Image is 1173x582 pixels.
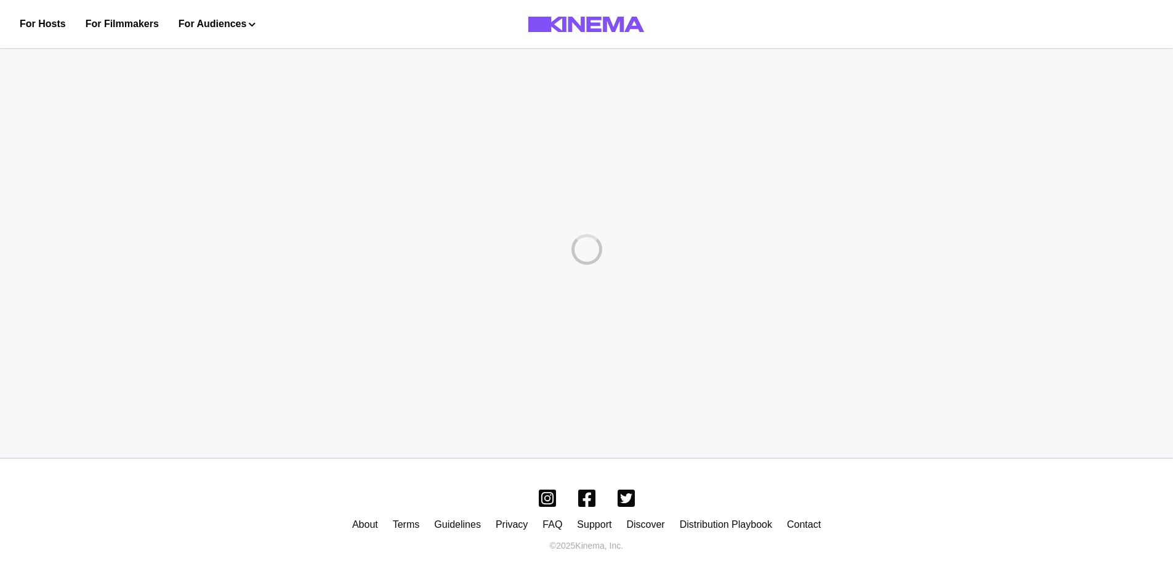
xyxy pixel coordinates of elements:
a: Distribution Playbook [680,519,772,530]
a: Guidelines [434,519,481,530]
a: Privacy [496,519,528,530]
button: For Audiences [179,17,256,31]
p: © 2025 Kinema, Inc. [550,540,623,552]
a: Discover [626,519,664,530]
a: For Hosts [20,17,66,31]
a: For Filmmakers [86,17,159,31]
a: Contact [787,519,821,530]
a: Support [577,519,611,530]
a: About [352,519,378,530]
a: Terms [393,519,420,530]
a: FAQ [542,519,562,530]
